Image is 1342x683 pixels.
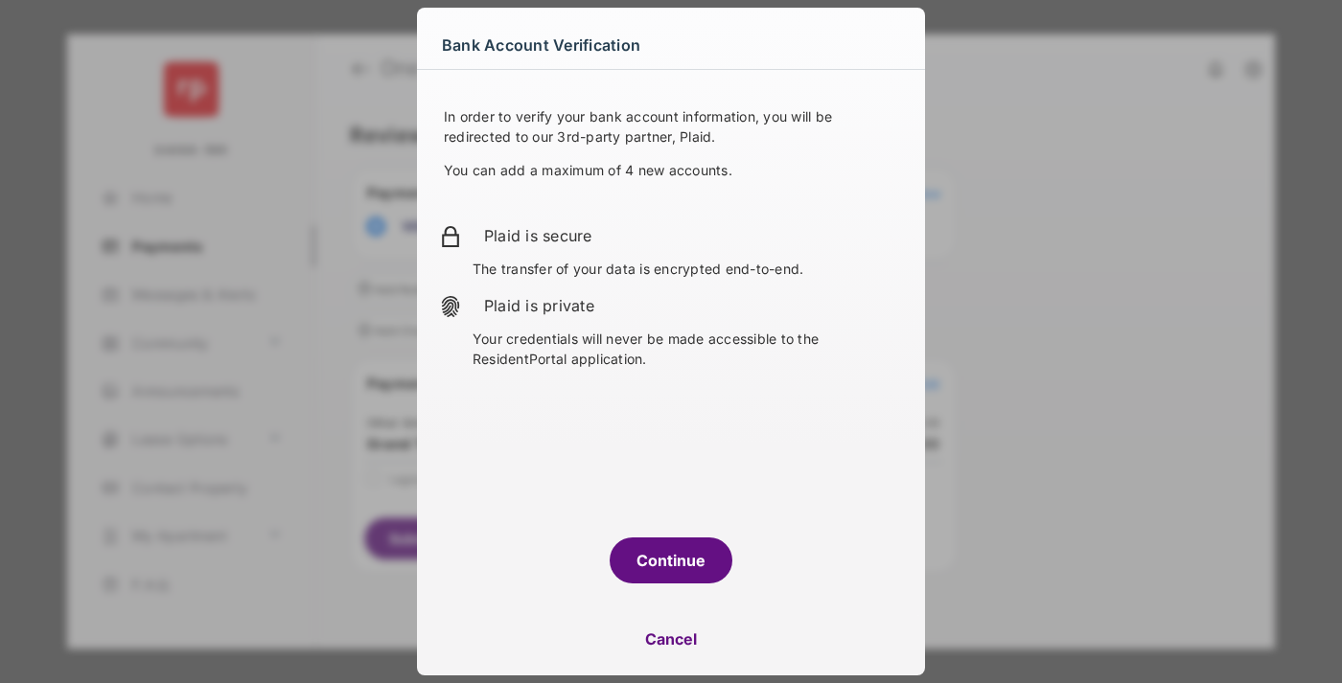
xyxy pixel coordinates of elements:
p: You can add a maximum of 4 new accounts. [444,160,898,180]
p: Your credentials will never be made accessible to the ResidentPortal application. [473,329,902,369]
h2: Plaid is secure [484,224,902,247]
p: In order to verify your bank account information, you will be redirected to our 3rd-party partner... [444,106,898,147]
button: Cancel [417,616,925,662]
span: Bank Account Verification [442,30,640,60]
button: Continue [610,537,732,583]
h2: Plaid is private [484,294,902,317]
p: The transfer of your data is encrypted end-to-end. [473,259,902,279]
